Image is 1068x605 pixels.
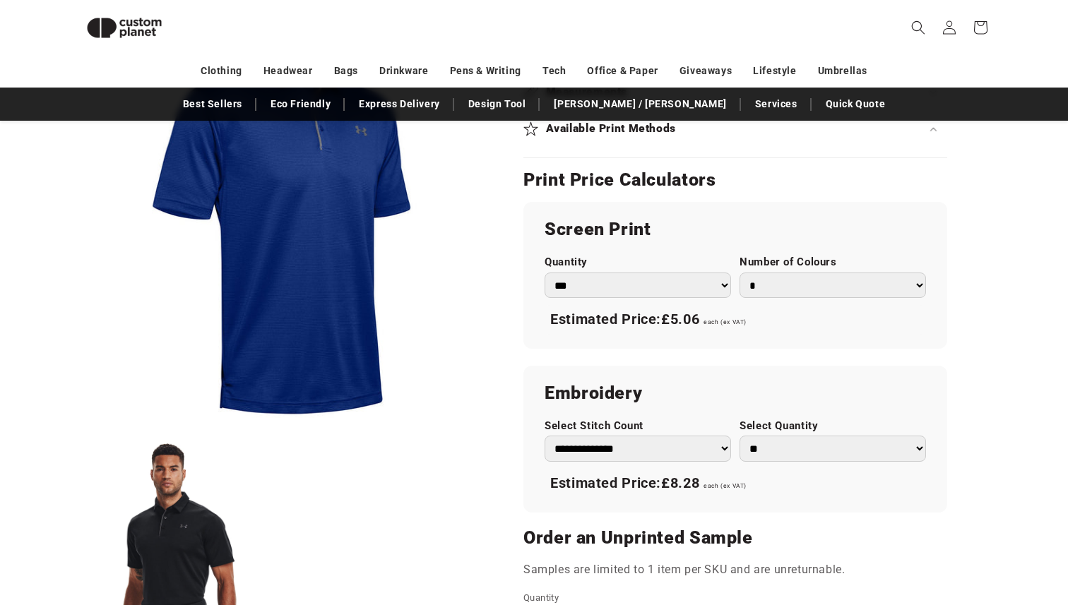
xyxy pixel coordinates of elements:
a: Umbrellas [818,59,867,83]
label: Quantity [523,591,834,605]
a: Best Sellers [176,92,249,116]
label: Number of Colours [740,256,926,269]
a: Office & Paper [587,59,658,83]
img: Custom Planet [75,6,174,50]
label: Quantity [545,256,731,269]
h2: Embroidery [545,382,926,405]
h2: Available Print Methods [546,121,677,136]
span: £8.28 [661,474,699,491]
label: Select Stitch Count [545,419,731,433]
a: Eco Friendly [263,92,338,116]
span: each (ex VAT) [704,318,747,325]
a: Drinkware [379,59,428,83]
iframe: Chat Widget [826,453,1068,605]
a: [PERSON_NAME] / [PERSON_NAME] [547,92,733,116]
div: Estimated Price: [545,469,926,498]
h2: Print Price Calculators [523,169,947,191]
a: Design Tool [461,92,533,116]
a: Pens & Writing [450,59,521,83]
span: each (ex VAT) [704,482,747,489]
label: Select Quantity [740,419,926,433]
h2: Order an Unprinted Sample [523,527,947,549]
a: Giveaways [680,59,732,83]
a: Quick Quote [819,92,893,116]
a: Clothing [201,59,242,83]
p: Samples are limited to 1 item per SKU and are unreturnable. [523,560,947,580]
span: £5.06 [661,311,699,328]
a: Lifestyle [753,59,796,83]
h2: Screen Print [545,218,926,241]
a: Services [748,92,805,116]
div: Estimated Price: [545,305,926,335]
summary: Available Print Methods [523,111,947,147]
a: Express Delivery [352,92,447,116]
a: Bags [334,59,358,83]
summary: Search [903,12,934,43]
a: Headwear [263,59,313,83]
a: Tech [542,59,566,83]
